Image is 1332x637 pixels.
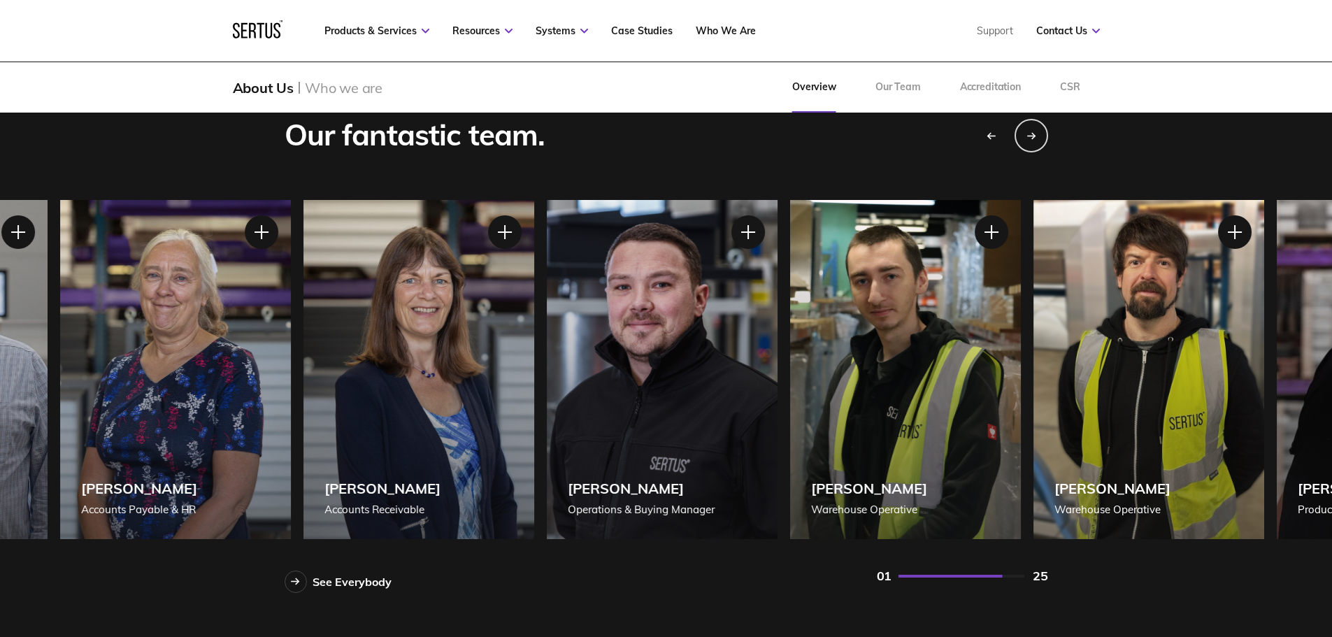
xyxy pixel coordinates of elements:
a: Our Team [856,62,940,113]
div: See Everybody [313,575,392,589]
div: 25 [1033,568,1047,584]
div: Accounts Receivable [324,501,441,518]
div: Previous slide [974,119,1008,152]
div: Accounts Payable & HR [81,501,197,518]
div: Our fantastic team. [285,117,545,154]
a: CSR [1040,62,1100,113]
div: [PERSON_NAME] [324,480,441,497]
a: Systems [536,24,588,37]
div: [PERSON_NAME] [81,480,197,497]
a: Case Studies [611,24,673,37]
div: Warehouse Operative [811,501,927,518]
a: Support [977,24,1013,37]
a: Who We Are [696,24,756,37]
div: Next slide [1015,119,1048,152]
div: Who we are [305,79,382,96]
div: [PERSON_NAME] [811,480,927,497]
div: Operations & Buying Manager [568,501,715,518]
a: Resources [452,24,513,37]
div: 01 [877,568,891,584]
div: [PERSON_NAME] [568,480,715,497]
div: [PERSON_NAME] [1054,480,1170,497]
a: Contact Us [1036,24,1100,37]
a: Accreditation [940,62,1040,113]
a: See Everybody [285,571,392,593]
div: About Us [233,79,294,96]
a: Products & Services [324,24,429,37]
div: Warehouse Operative [1054,501,1170,518]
